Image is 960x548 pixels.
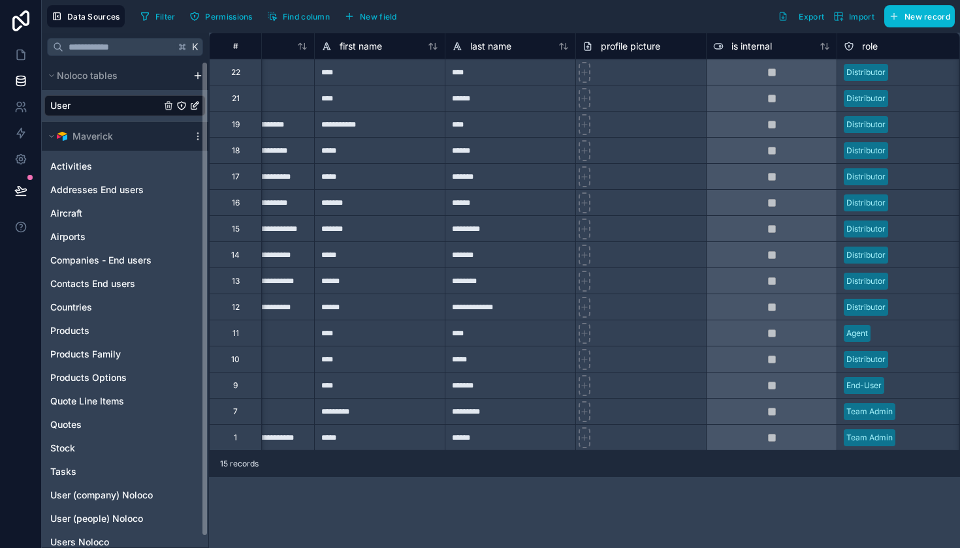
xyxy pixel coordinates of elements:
[231,67,240,78] div: 22
[846,327,868,339] div: Agent
[185,7,257,26] button: Permissions
[232,328,239,339] div: 11
[234,433,237,443] div: 1
[846,197,886,209] div: Distributor
[155,12,176,22] span: Filter
[879,5,955,27] a: New record
[846,275,886,287] div: Distributor
[191,42,200,52] span: K
[185,7,262,26] a: Permissions
[205,12,252,22] span: Permissions
[846,119,886,130] div: Distributor
[231,250,240,260] div: 14
[231,354,240,365] div: 10
[846,432,893,444] div: Team Admin
[849,12,874,22] span: Import
[233,380,238,391] div: 9
[862,40,878,53] span: role
[731,40,772,53] span: is internal
[232,198,240,208] div: 16
[846,406,893,418] div: Team Admin
[846,93,886,104] div: Distributor
[360,12,397,22] span: New field
[135,7,180,26] button: Filter
[233,406,238,417] div: 7
[220,459,259,469] span: 15 records
[283,12,330,22] span: Find column
[232,276,240,286] div: 13
[232,172,240,182] div: 17
[232,93,240,104] div: 21
[219,41,251,51] div: #
[232,302,240,312] div: 12
[846,380,882,391] div: End-User
[846,67,886,78] div: Distributor
[829,5,879,27] button: Import
[846,249,886,261] div: Distributor
[232,119,240,130] div: 19
[67,12,120,22] span: Data Sources
[799,12,824,22] span: Export
[773,5,829,27] button: Export
[470,40,511,53] span: last name
[232,224,240,234] div: 15
[340,40,382,53] span: first name
[904,12,950,22] span: New record
[846,171,886,183] div: Distributor
[340,7,402,26] button: New field
[232,145,240,156] div: 18
[846,223,886,235] div: Distributor
[846,145,886,157] div: Distributor
[47,5,125,27] button: Data Sources
[846,354,886,365] div: Distributor
[884,5,955,27] button: New record
[846,301,886,313] div: Distributor
[263,7,334,26] button: Find column
[601,40,660,53] span: profile picture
